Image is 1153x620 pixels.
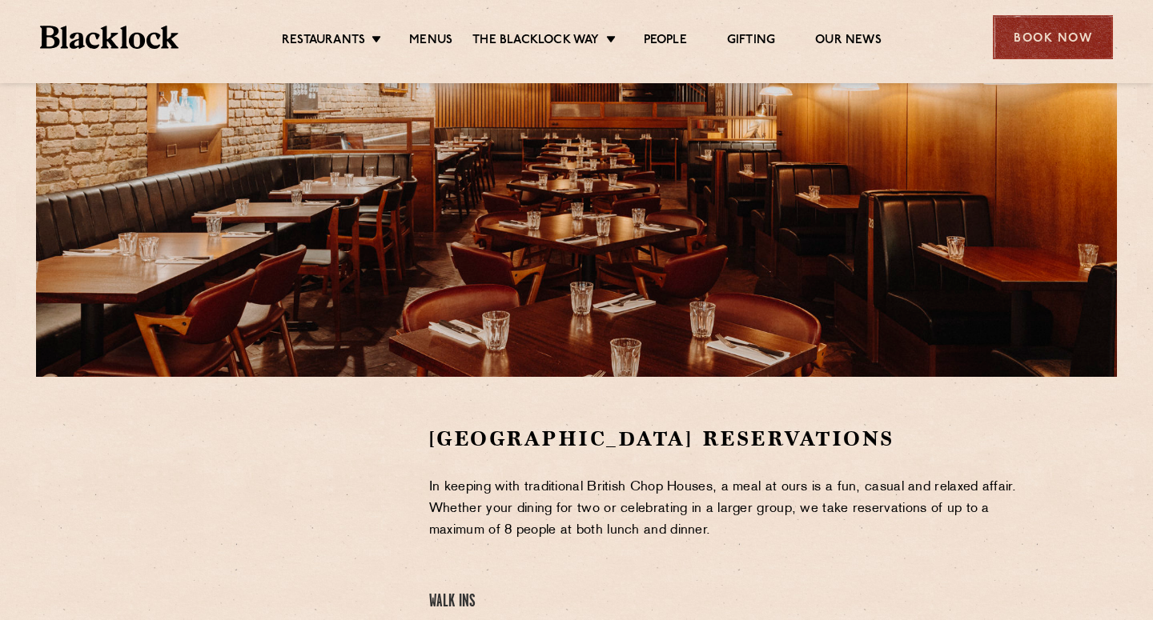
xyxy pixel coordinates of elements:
a: People [644,33,687,50]
a: The Blacklock Way [472,33,599,50]
div: Book Now [993,15,1113,59]
a: Menus [409,33,452,50]
a: Restaurants [282,33,365,50]
p: In keeping with traditional British Chop Houses, a meal at ours is a fun, casual and relaxed affa... [429,477,1043,542]
h2: [GEOGRAPHIC_DATA] Reservations [429,425,1043,453]
a: Gifting [727,33,775,50]
img: BL_Textured_Logo-footer-cropped.svg [40,26,179,49]
h4: Walk Ins [429,591,1043,613]
a: Our News [815,33,882,50]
